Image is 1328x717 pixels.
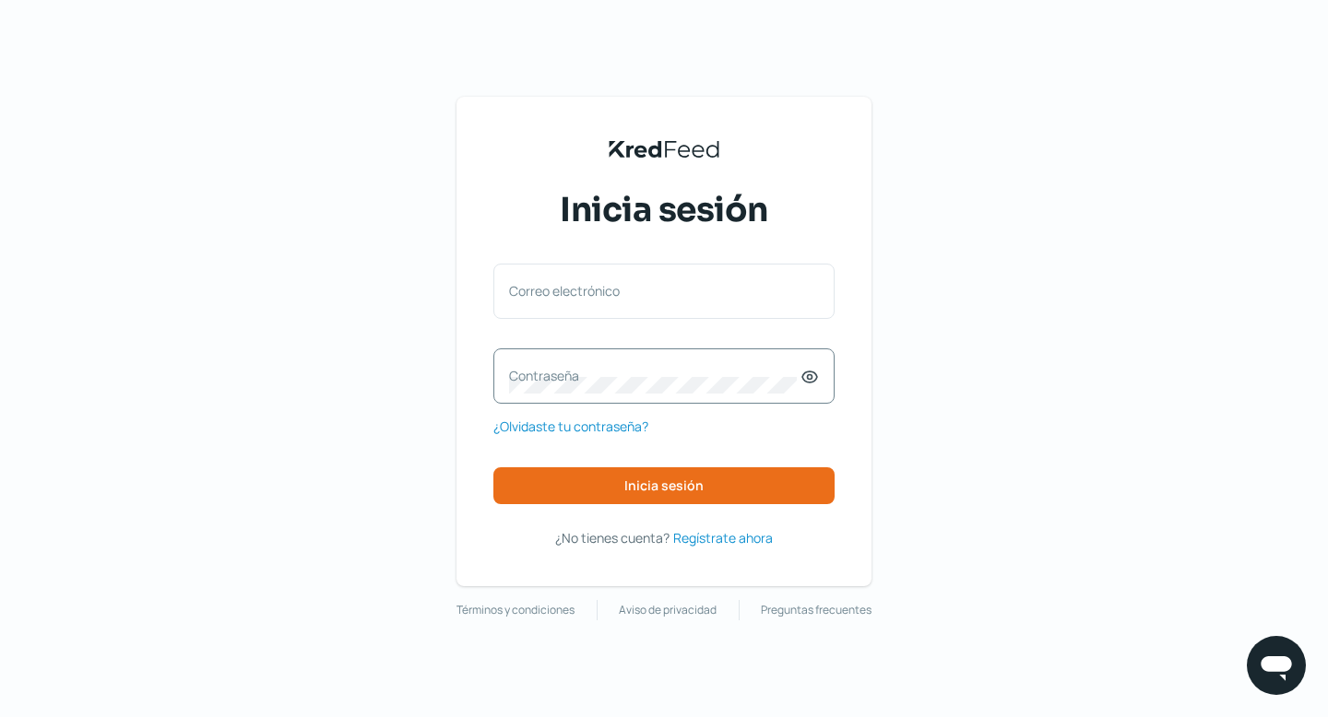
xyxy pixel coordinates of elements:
a: Aviso de privacidad [619,600,717,620]
a: Regístrate ahora [673,526,773,549]
span: Inicia sesión [560,187,768,233]
a: ¿Olvidaste tu contraseña? [493,415,648,438]
a: Términos y condiciones [456,600,575,620]
span: Inicia sesión [624,479,704,492]
span: ¿No tienes cuenta? [555,529,670,547]
button: Inicia sesión [493,467,835,504]
label: Correo electrónico [509,282,800,300]
img: chatIcon [1258,647,1295,684]
a: Preguntas frecuentes [761,600,871,620]
label: Contraseña [509,367,800,384]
